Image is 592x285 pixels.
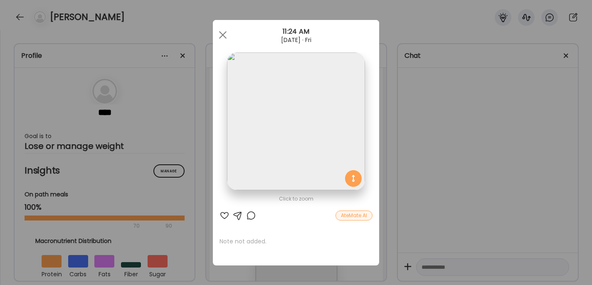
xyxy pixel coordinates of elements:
div: Click to zoom [220,194,372,204]
div: AteMate AI [335,211,372,221]
img: images%2FWY7RlpP60HeEZquyeRDTaZnm6I72%2FVWc3RbHNuYlpsJ0yp4Lj%2FLLO2qqmJmYCyNNfDovZY_1080 [227,52,365,190]
div: [DATE] · Fri [213,37,379,43]
p: Note not added. [220,237,372,245]
div: 11:24 AM [213,27,379,37]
